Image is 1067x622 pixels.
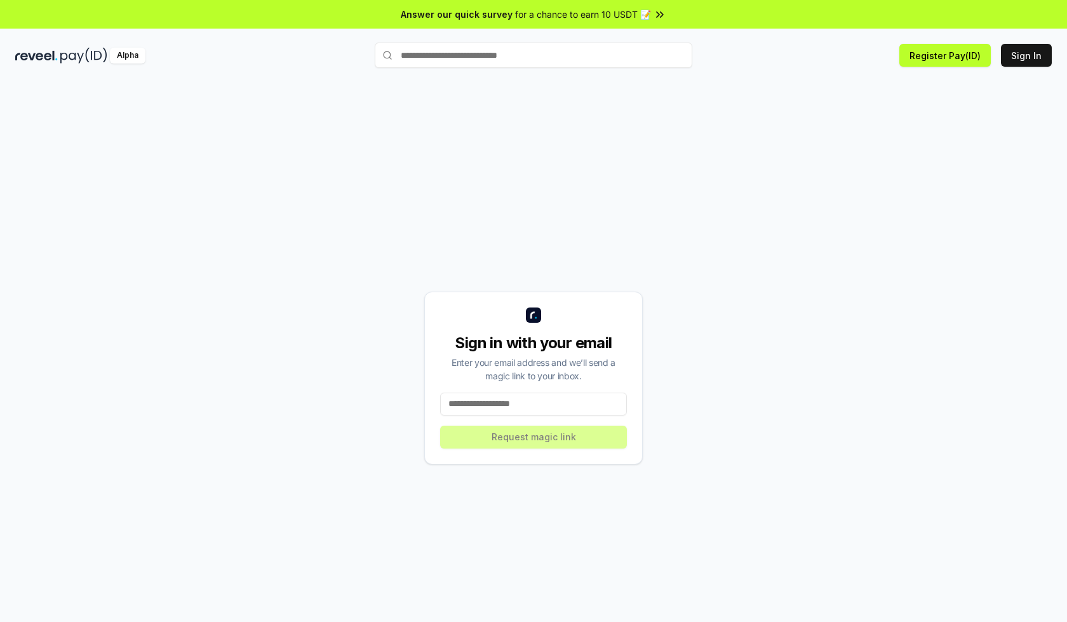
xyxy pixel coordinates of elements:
img: reveel_dark [15,48,58,64]
button: Sign In [1001,44,1052,67]
div: Sign in with your email [440,333,627,353]
button: Register Pay(ID) [899,44,991,67]
img: pay_id [60,48,107,64]
img: logo_small [526,308,541,323]
span: for a chance to earn 10 USDT 📝 [515,8,651,21]
span: Answer our quick survey [401,8,513,21]
div: Enter your email address and we’ll send a magic link to your inbox. [440,356,627,382]
div: Alpha [110,48,145,64]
